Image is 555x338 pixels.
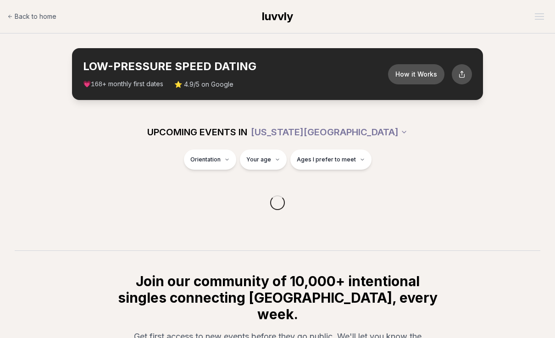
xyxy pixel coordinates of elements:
[184,150,236,170] button: Orientation
[174,80,233,89] span: ⭐ 4.9/5 on Google
[7,7,56,26] a: Back to home
[531,10,548,23] button: Open menu
[190,156,221,163] span: Orientation
[290,150,372,170] button: Ages I prefer to meet
[91,81,102,88] span: 168
[246,156,271,163] span: Your age
[83,59,388,74] h2: LOW-PRESSURE SPEED DATING
[116,273,439,322] h2: Join our community of 10,000+ intentional singles connecting [GEOGRAPHIC_DATA], every week.
[262,9,293,24] a: luvvly
[240,150,287,170] button: Your age
[251,122,408,142] button: [US_STATE][GEOGRAPHIC_DATA]
[297,156,356,163] span: Ages I prefer to meet
[262,10,293,23] span: luvvly
[83,79,163,89] span: 💗 + monthly first dates
[388,64,444,84] button: How it Works
[147,126,247,139] span: UPCOMING EVENTS IN
[15,12,56,21] span: Back to home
